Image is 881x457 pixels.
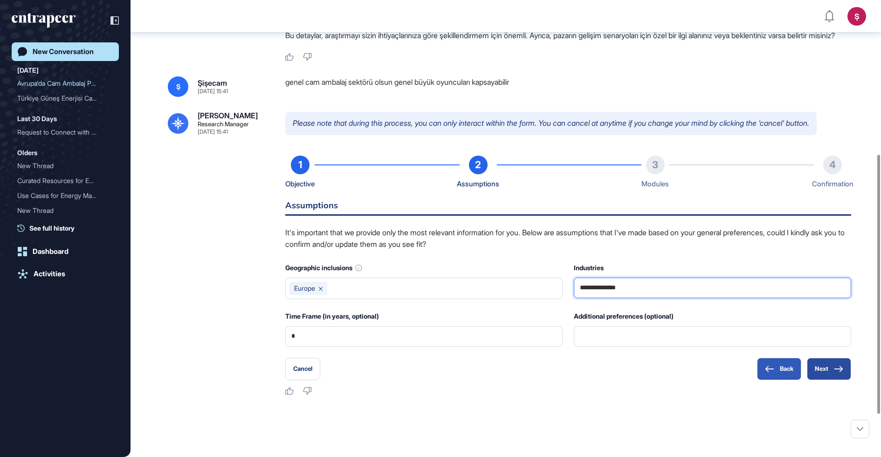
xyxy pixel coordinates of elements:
[285,178,315,190] div: Objective
[17,158,113,173] div: New Thread
[198,112,258,119] div: [PERSON_NAME]
[574,262,851,274] div: Industries
[17,203,106,218] div: New Thread
[33,247,69,256] div: Dashboard
[641,178,669,190] div: Modules
[33,48,94,56] div: New Conversation
[12,242,119,261] a: Dashboard
[807,358,851,380] button: Next
[17,125,106,140] div: Request to Connect with R...
[285,29,851,41] p: Bu detaylar, araştırmayı sizin ihtiyaçlarınıza göre şekillendirmem için önemli. Ayrıca, pazarın g...
[17,203,113,218] div: New Thread
[17,147,37,158] div: Olders
[176,83,180,90] span: Ş
[847,7,866,26] button: Ş
[17,223,119,233] a: See full history
[17,173,106,188] div: Curated Resources for Ene...
[198,121,249,127] div: Research Manager
[812,178,853,190] div: Confirmation
[646,156,665,174] div: 3
[285,358,320,380] button: Cancel
[17,113,57,124] div: Last 30 Days
[17,188,106,203] div: Use Cases for Energy Mana...
[823,156,842,174] div: 4
[285,262,563,274] div: Geographic inclusions
[17,158,106,173] div: New Thread
[198,129,228,135] div: [DATE] 15:41
[12,42,119,61] a: New Conversation
[12,265,119,283] a: Activities
[285,112,817,135] p: Please note that during this process, you can only interact within the form. You can cancel at an...
[17,91,106,106] div: Türkiye Güneş Enerjisi Ca...
[17,125,113,140] div: Request to Connect with Reese
[17,76,113,91] div: Avrupa'da Cam Ambalaj Pazar Analizi: Sektör Kırılımı, Rakip Değerlendirmesi ve 5 Yıl İçin Gelişim...
[198,79,227,87] div: Şişecam
[29,223,75,233] span: See full history
[17,91,113,106] div: Türkiye Güneş Enerjisi Camları Pazarı Analizi: Rekabet, İthalat Etkileri ve Enerji Depolama Tekno...
[457,178,499,190] div: Assumptions
[294,285,315,292] span: Europe
[285,310,563,322] div: Time Frame (in years, optional)
[285,201,851,216] h6: Assumptions
[17,65,39,76] div: [DATE]
[198,89,228,94] div: [DATE] 15:41
[17,173,113,188] div: Curated Resources for Energy Management in Manufacturing
[17,76,106,91] div: Avrupa'da Cam Ambalaj Paz...
[291,156,310,174] div: 1
[574,310,851,322] div: Additional preferences (optional)
[12,13,76,28] div: entrapeer-logo
[34,270,65,278] div: Activities
[757,358,801,380] button: Back
[285,76,851,97] div: genel cam ambalaj sektörü olsun genel büyük oyuncuları kapsayabilir
[469,156,488,174] div: 2
[285,227,851,251] p: It's important that we provide only the most relevant information for you. Below are assumptions ...
[17,188,113,203] div: Use Cases for Energy Management in Glass Manufacturing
